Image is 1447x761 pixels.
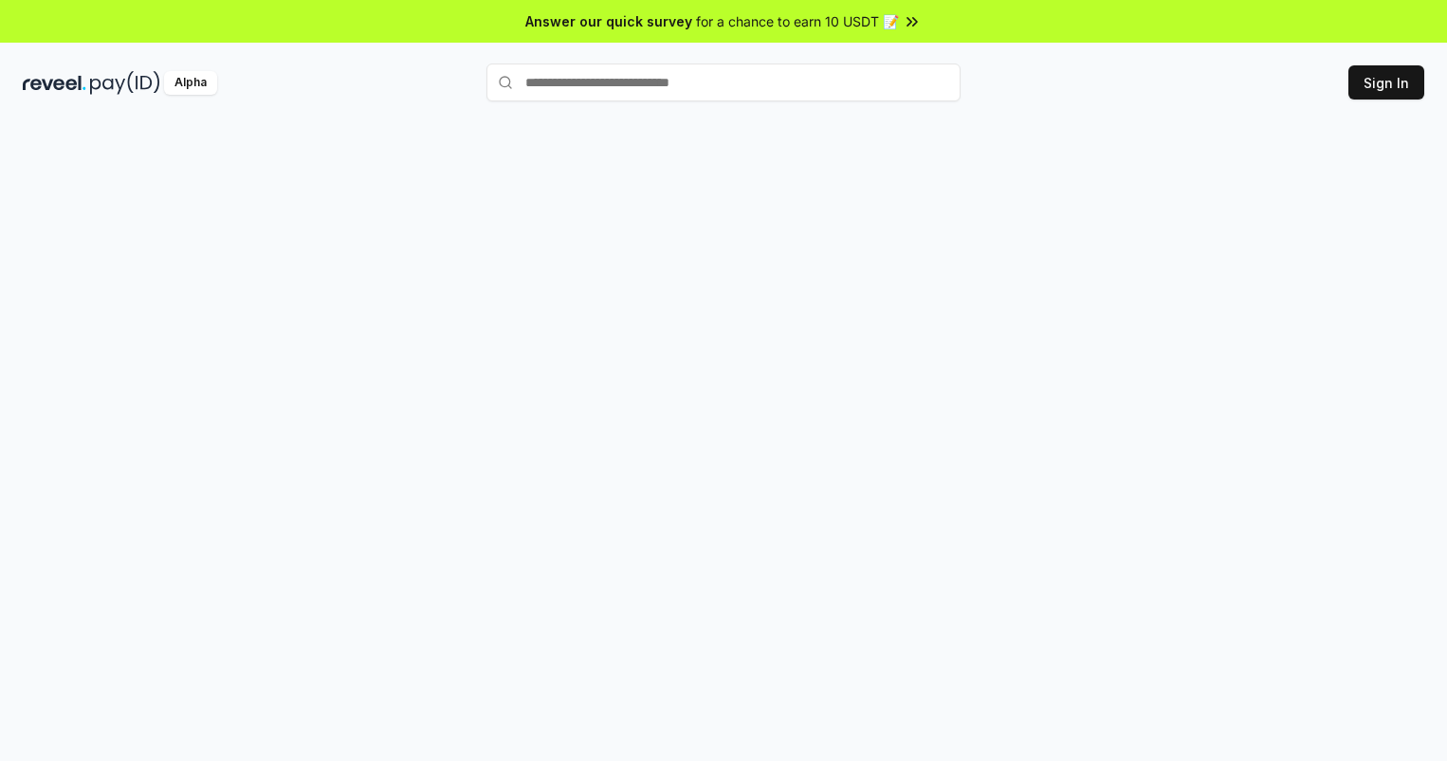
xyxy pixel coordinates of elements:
img: pay_id [90,71,160,95]
button: Sign In [1348,65,1424,100]
span: Answer our quick survey [525,11,692,31]
img: reveel_dark [23,71,86,95]
span: for a chance to earn 10 USDT 📝 [696,11,899,31]
div: Alpha [164,71,217,95]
